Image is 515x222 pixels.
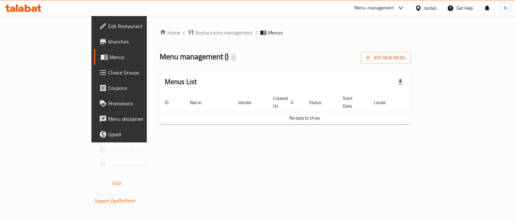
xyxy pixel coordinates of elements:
a: Branches [94,34,177,49]
span: Add New Menu [366,54,406,62]
span: Branches [108,38,172,45]
span: Upsell [108,130,172,138]
li: / [255,29,257,36]
span: Version: [95,179,110,188]
span: N [504,5,507,12]
a: Restaurants management [188,29,253,36]
span: Coupons [108,84,172,92]
span: Choice Groups [108,69,172,76]
span: Grocery Checklist [108,161,172,169]
a: Coverage Report [94,142,177,158]
a: Promotions [94,96,177,111]
span: Edit Restaurant [108,22,172,30]
a: Upsell [94,127,177,142]
span: No data to show [289,114,320,122]
span: Menus [268,29,283,36]
a: Edit Restaurant [94,18,177,34]
span: Vendor [238,99,260,106]
div: Export file [393,74,408,90]
a: Choice Groups [94,65,177,80]
h2: Menus List [165,77,197,87]
span: Menus [109,53,172,61]
a: Grocery Checklist [94,158,177,173]
nav: breadcrumb [160,29,411,36]
span: Restaurants management [195,29,253,36]
span: 1.0.0 [111,179,121,188]
a: Menus [94,49,177,65]
span: ID [165,99,177,106]
div: Jordan [424,5,437,12]
div: Menu-management [354,4,394,12]
th: Actions [402,92,450,112]
span: Get support on: [95,190,124,198]
span: Name [190,99,210,106]
span: Created On [273,94,296,110]
span: Menu disclaimer [108,115,172,123]
span: Coverage Report [108,146,172,154]
span: Promotions [108,100,172,107]
button: Add New Menu [361,52,411,64]
span: Locale [374,99,394,106]
span: Menu management ( ) [160,49,229,64]
table: enhanced table [160,92,450,124]
a: Menu disclaimer [94,111,177,127]
a: Support.OpsPlatform [95,197,136,205]
span: Start Date [343,94,361,110]
li: / [183,29,185,36]
a: Coupons [94,80,177,96]
span: Status [309,99,330,106]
